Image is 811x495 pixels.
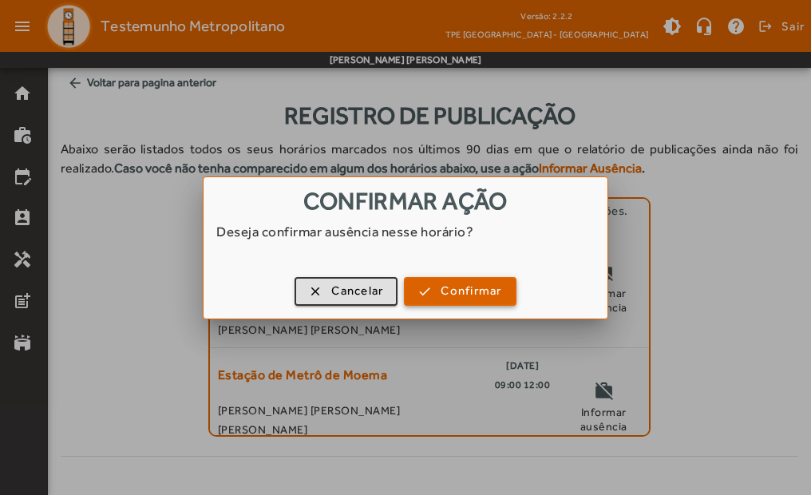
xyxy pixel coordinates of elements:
button: Confirmar [404,277,516,306]
span: Confirmar [441,282,501,300]
button: Cancelar [295,277,398,306]
span: Confirmar ação [303,187,507,215]
span: Cancelar [331,282,383,300]
div: Deseja confirmar ausência nesse horário? [204,222,607,257]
